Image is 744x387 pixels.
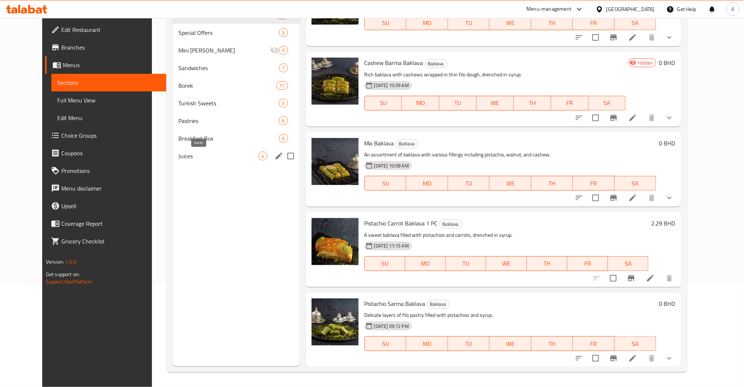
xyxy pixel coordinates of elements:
[178,28,279,37] span: Special Offers
[173,112,300,130] div: Pastries6
[63,61,161,69] span: Menus
[576,339,611,349] span: FR
[259,153,267,160] span: 4
[61,166,161,175] span: Promotions
[402,96,439,111] button: MO
[567,256,608,271] button: FR
[364,15,406,30] button: SU
[276,81,288,90] div: items
[490,15,531,30] button: WE
[659,58,675,68] h6: 0 BHD
[554,98,586,108] span: FR
[371,82,412,89] span: [DATE] 10:39 AM
[449,258,483,269] span: TU
[646,274,655,283] a: Edit menu item
[570,109,588,127] button: sort-choices
[61,131,161,140] span: Choice Groups
[408,258,443,269] span: MO
[364,57,423,68] span: Cashew Barma Baklava
[364,256,405,271] button: SU
[178,81,276,90] span: Borek
[490,176,531,191] button: WE
[65,257,76,267] span: 1.0.0
[606,5,655,13] div: [GEOGRAPHIC_DATA]
[61,184,161,193] span: Menu disclaimer
[448,176,490,191] button: TU
[405,256,446,271] button: MO
[371,242,412,249] span: [DATE] 11:15 AM
[480,98,511,108] span: WE
[396,140,418,148] div: Baklava
[178,152,258,160] span: Juices
[451,18,487,28] span: TU
[368,178,403,189] span: SU
[427,300,450,309] div: Baklava
[61,149,161,158] span: Coupons
[652,218,675,228] h6: 2.29 BHD
[531,15,573,30] button: TH
[364,138,394,149] span: Mix Baklava
[46,257,64,267] span: Version:
[576,178,611,189] span: FR
[173,59,300,77] div: Sandwiches7
[534,18,570,28] span: TH
[364,150,656,159] p: An assortment of baklava with various fillings including pistachio, walnut, and cashew.
[615,176,656,191] button: SA
[605,29,623,46] button: Branch-specific-item
[173,94,300,112] div: Turkish Sweets5
[451,178,487,189] span: TU
[61,219,161,228] span: Coverage Report
[279,28,288,37] div: items
[659,299,675,309] h6: 0 BHD
[405,98,436,108] span: MO
[178,116,279,125] span: Pastries
[364,298,425,309] span: Pistachio Sarma Baklava
[576,18,611,28] span: FR
[406,15,448,30] button: MO
[665,33,674,42] svg: Show Choices
[665,193,674,202] svg: Show Choices
[368,18,403,28] span: SU
[312,58,359,105] img: Cashew Barma Baklava
[279,29,288,36] span: 3
[618,178,653,189] span: SA
[530,258,565,269] span: TH
[61,237,161,246] span: Grocery Checklist
[615,15,656,30] button: SA
[643,189,661,207] button: delete
[312,138,359,185] img: Mix Baklava
[364,96,402,111] button: SU
[173,41,300,59] div: Mini [PERSON_NAME]0
[273,151,284,162] button: edit
[732,5,734,13] span: A
[279,117,288,124] span: 6
[442,98,474,108] span: TU
[364,336,406,351] button: SU
[178,46,270,55] span: Mini [PERSON_NAME]
[45,162,167,180] a: Promotions
[643,109,661,127] button: delete
[628,193,637,202] a: Edit menu item
[45,215,167,232] a: Coverage Report
[493,339,528,349] span: WE
[279,100,288,107] span: 5
[605,350,623,367] button: Branch-specific-item
[643,350,661,367] button: delete
[531,176,573,191] button: TH
[279,116,288,125] div: items
[173,77,300,94] div: Borek11
[527,5,572,14] div: Menu-management
[661,270,678,287] button: delete
[573,15,614,30] button: FR
[51,74,167,91] a: Sections
[425,59,447,68] span: Baklava
[178,99,279,108] span: Turkish Sweets
[606,271,621,286] span: Select to update
[665,113,674,122] svg: Show Choices
[61,43,161,52] span: Branches
[61,202,161,210] span: Upsell
[364,218,438,229] span: Pistachio Carrot Baklava 1 PC
[661,189,678,207] button: show more
[608,256,649,271] button: SA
